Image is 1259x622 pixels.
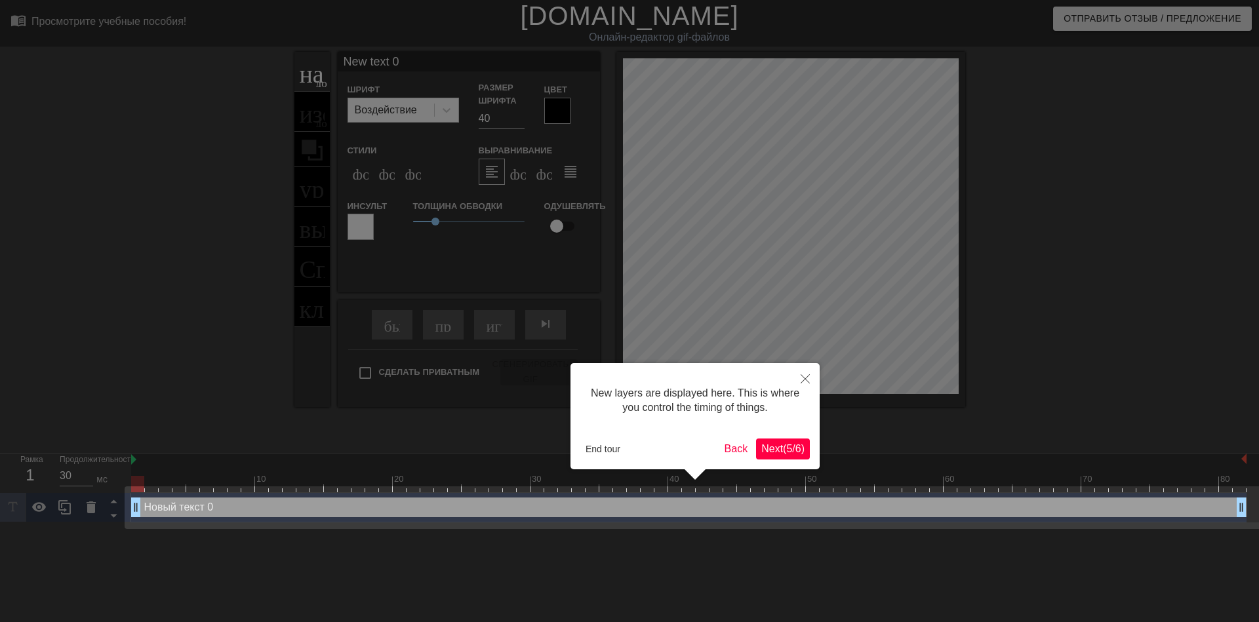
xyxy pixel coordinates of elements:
[791,363,820,393] button: Close
[756,438,810,459] button: Next
[580,373,810,429] div: New layers are displayed here. This is where you control the timing of things.
[719,438,753,459] button: Back
[761,443,805,454] span: Next ( 5 / 6 )
[580,439,626,459] button: End tour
